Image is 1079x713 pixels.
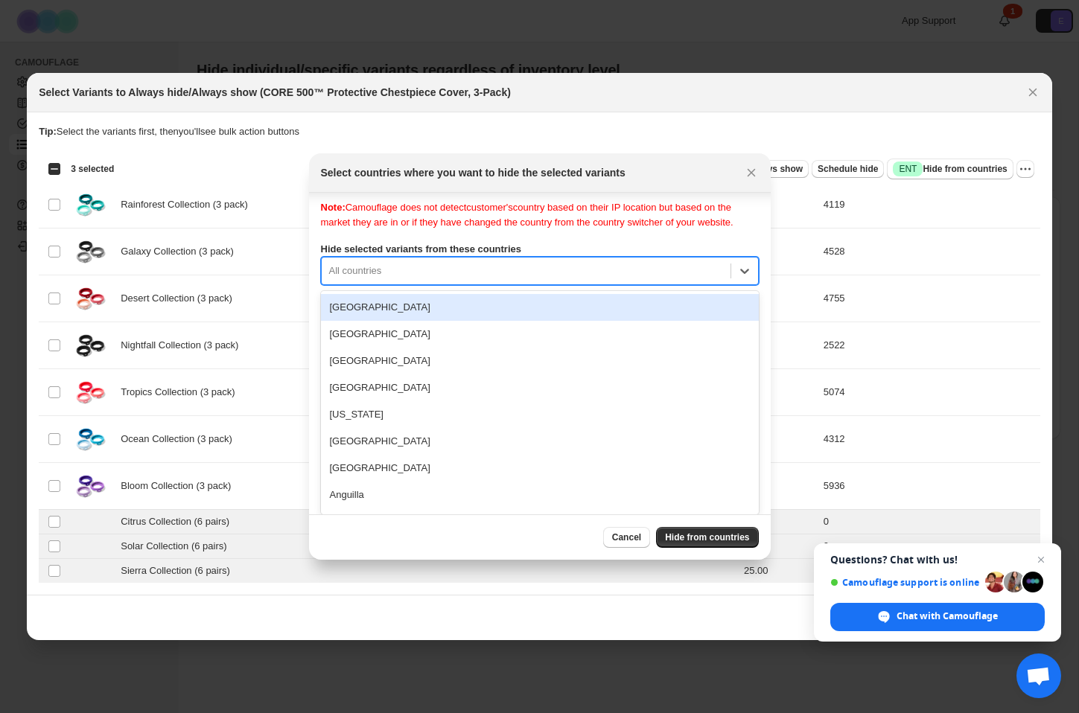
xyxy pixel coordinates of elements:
td: 0 [819,534,1040,559]
span: Chat with Camouflage [897,610,998,623]
td: 25.00 [739,228,819,275]
button: Hide from countries [656,527,758,548]
div: [GEOGRAPHIC_DATA] [321,455,759,482]
td: 5074 [819,369,1040,416]
button: Schedule hide [812,160,884,178]
img: Core500-Protective_Chestpiece_Cover-3-pack_Blue-5.png [71,421,109,458]
span: Ocean Collection (3 pack) [121,432,240,447]
button: Always show [741,160,809,178]
span: Hide from countries [665,531,749,543]
span: Rainforest Collection (3 pack) [121,197,255,212]
button: Close [741,162,762,183]
span: 3 selected [71,163,114,175]
td: 25.00 [739,369,819,416]
td: 25.00 [739,416,819,463]
td: 25.00 [739,510,819,534]
img: Core500-Protective_Chestpiece_Cover-3-pack_Blue-2_0aa4b5e5-542f-433b-bc53-7e54616e0969.png [71,327,109,364]
td: 25.00 [739,182,819,228]
td: 25.00 [739,275,819,322]
h2: Select Variants to Always hide/Always show (CORE 500™ Protective Chestpiece Cover, 3-Pack) [39,85,511,100]
button: Close [1022,82,1043,103]
div: [GEOGRAPHIC_DATA] [321,428,759,455]
div: [GEOGRAPHIC_DATA] [321,294,759,321]
img: Core500-Protective_Chestpiece_Cover-3-pack_Blue-4_9ea3d07a-f9bc-431f-be8a-5ba5ec258750.png [71,280,109,317]
strong: Tip: [39,126,57,137]
td: 5936 [819,463,1040,510]
div: Chat with Camouflage [830,603,1045,631]
span: Cancel [612,531,641,543]
td: 2522 [819,322,1040,369]
span: Nightfall Collection (3 pack) [121,338,246,353]
button: SuccessENTHide from countries [887,159,1013,179]
span: Questions? Chat with us! [830,554,1045,566]
img: Core500-Protective_Chestpiece_Cover-3-pack_Blue-3_9932fd84-a76c-4a4a-911b-99381aac7cff.png [71,374,109,411]
span: Always show [747,163,803,175]
div: Open chat [1016,653,1061,698]
td: 0 [819,510,1040,534]
div: Camouflage does not detect customer's country based on their IP location but based on the market ... [321,200,759,230]
img: Core500-Protective_Chestpiece_Cover-3-pack_Blue_17440193-71e0-41aa-bc1b-ef311f8a6cdb.png [71,467,109,505]
button: More actions [1016,160,1034,178]
td: 25.00 [739,463,819,510]
img: Core500-Protective_Chestpiece_Cover-3-pack_Blue-6_6442dc16-8082-4ffb-be0b-01c2824ca349.png [71,186,109,223]
div: [GEOGRAPHIC_DATA] [321,508,759,535]
span: Bloom Collection (3 pack) [121,479,239,493]
span: Galaxy Collection (3 pack) [121,244,242,259]
button: Cancel [603,527,650,548]
td: 4528 [819,228,1040,275]
span: ENT [899,163,917,175]
span: Tropics Collection (3 pack) [121,385,243,400]
div: [US_STATE] [321,401,759,428]
div: Anguilla [321,482,759,508]
span: Citrus Collection (6 pairs) [121,514,238,529]
span: Desert Collection (3 pack) [121,291,240,306]
td: 4119 [819,182,1040,228]
span: Solar Collection (6 pairs) [121,539,235,554]
td: 25.00 [739,559,819,583]
span: Close chat [1032,551,1050,569]
span: Hide from countries [893,162,1007,176]
span: Camouflage support is online [830,577,980,588]
span: Schedule hide [818,163,878,175]
div: [GEOGRAPHIC_DATA] [321,374,759,401]
td: 4755 [819,275,1040,322]
img: Core500-Protective_Chestpiece_Cover-3-pack_Blue-1_a78f227d-3eb6-4769-b209-fa955186becd.png [71,233,109,270]
h2: Select countries where you want to hide the selected variants [321,165,626,180]
div: [GEOGRAPHIC_DATA] [321,348,759,374]
td: 25.00 [739,534,819,559]
b: Note: [321,202,346,213]
div: [GEOGRAPHIC_DATA] [321,321,759,348]
td: 25.00 [739,322,819,369]
td: 4312 [819,416,1040,463]
span: Sierra Collection (6 pairs) [121,563,238,578]
p: Select the variants first, then you'll see bulk action buttons [39,124,1040,139]
b: Hide selected variants from these countries [321,243,521,255]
